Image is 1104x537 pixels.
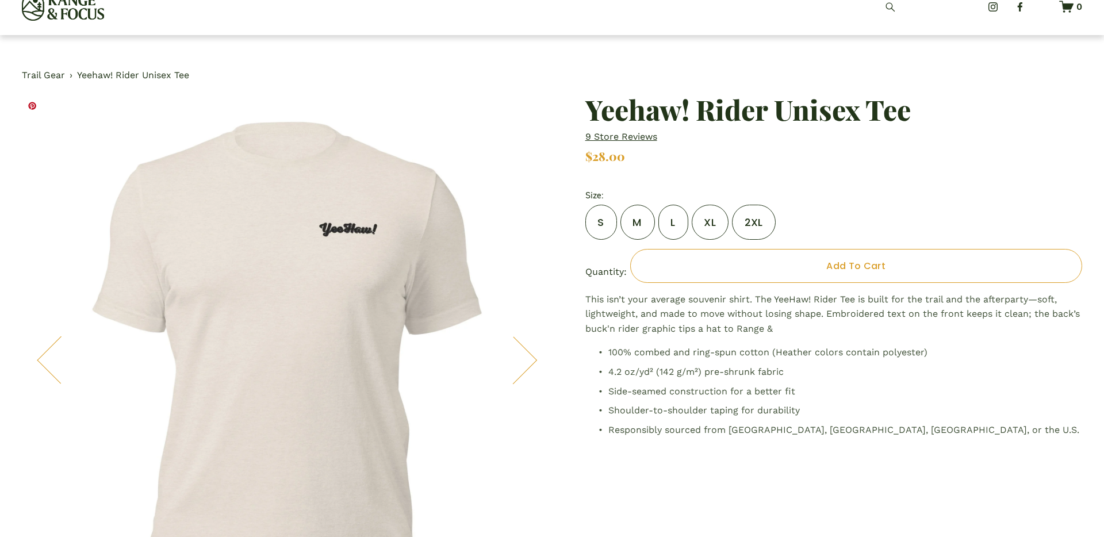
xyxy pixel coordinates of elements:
[608,345,1082,360] p: 100% combed and ring-spun cotton (Heather colors contain polyester)
[608,403,1082,418] p: Shoulder-to-shoulder taping for durability
[585,205,617,240] label: S
[77,68,189,83] a: Yeehaw! Rider Unisex Tee
[987,1,999,13] a: Instagram
[491,338,536,383] button: Next
[630,249,1082,283] button: Add To Cart
[585,292,1082,336] p: This isn’t your average souvenir shirt. The YeeHaw! Rider Tee is built for the trail and the afte...
[28,101,37,110] a: Pin it!
[585,129,657,144] a: 9 store reviews
[1076,1,1082,12] span: 0
[70,68,72,83] span: ›
[583,167,1084,183] iframe: Payment method messaging
[732,205,776,240] label: 2XL
[608,384,1082,399] p: Side-seamed construction for a better fit
[1014,1,1026,13] a: Facebook
[620,205,655,240] label: M
[826,259,885,273] span: Add To Cart
[608,365,1082,379] p: 4.2 oz/yd² (142 g/m²) pre-shrunk fabric
[658,205,688,240] label: L
[585,190,1082,201] div: Size:
[585,151,1082,163] div: $28.00
[22,68,65,83] a: Trail Gear
[39,338,83,383] button: Previous
[692,205,729,240] label: XL
[585,95,1082,123] h1: Yeehaw! Rider Unisex Tee
[585,264,627,279] label: Quantity:
[608,423,1082,438] p: Responsibly sourced from [GEOGRAPHIC_DATA], [GEOGRAPHIC_DATA], [GEOGRAPHIC_DATA], or the U.S.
